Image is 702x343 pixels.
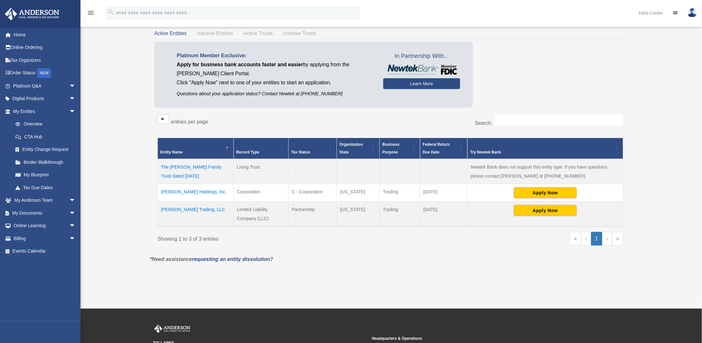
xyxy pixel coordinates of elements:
td: [US_STATE] [337,202,380,227]
a: My Entitiesarrow_drop_down [5,105,82,118]
span: arrow_drop_down [69,92,82,106]
td: [DATE] [420,202,467,227]
th: Record Type: Activate to sort [233,138,289,159]
a: requesting an entity dissolution [192,256,270,262]
a: Digital Productsarrow_drop_down [5,92,85,105]
i: search [108,9,115,16]
td: Corporation [233,184,289,202]
img: Anderson Advisors Platinum Portal [153,325,192,333]
td: [DATE] [420,184,467,202]
span: Active Trusts [243,31,273,36]
p: by applying from the [PERSON_NAME] Client Portal. [177,60,374,78]
div: Showing 1 to 3 of 3 entries [157,232,386,244]
td: Trading [380,202,420,227]
a: First [570,232,581,246]
td: C - Corporation [289,184,337,202]
div: Try Newtek Bank [470,148,613,156]
span: Tax Status [291,150,310,154]
a: Home [5,28,85,41]
th: Business Purpose: Activate to sort [380,138,420,159]
td: [PERSON_NAME] Trading, LLC [158,202,234,227]
td: Newtek Bank does not support this entity type. If you have questions please contact [PERSON_NAME]... [467,159,623,184]
span: arrow_drop_down [69,219,82,233]
span: Organization State [339,142,363,154]
th: Try Newtek Bank : Activate to sort [467,138,623,159]
a: Entity Change Request [9,143,82,156]
span: Apply for business bank accounts faster and easier [177,62,303,67]
span: arrow_drop_down [69,232,82,245]
td: The [PERSON_NAME] Family Trust dated [DATE] [158,159,234,184]
div: NEW [37,68,51,78]
img: User Pic [688,8,697,17]
a: Events Calendar [5,245,85,258]
a: Last [612,232,623,246]
span: Business Purpose [382,142,399,154]
em: *Need assistance ? [150,256,273,262]
a: menu [87,11,95,17]
p: Click "Apply Now" next to one of your entities to start an application. [177,78,374,87]
a: Online Ordering [5,41,85,54]
span: Entity Name [160,150,183,154]
a: Binder Walkthrough [9,156,82,169]
a: Tax Organizers [5,54,85,67]
td: Living Trust [233,159,289,184]
a: My Anderson Teamarrow_drop_down [5,194,85,207]
span: arrow_drop_down [69,207,82,220]
td: Trading [380,184,420,202]
td: Limited Liability Company (LLC) [233,202,289,227]
td: Partnership [289,202,337,227]
td: [US_STATE] [337,184,380,202]
th: Entity Name: Activate to invert sorting [158,138,234,159]
a: CTA Hub [9,130,82,143]
p: Questions about your application status? Contact Newtek at [PHONE_NUMBER] [177,90,374,98]
a: Billingarrow_drop_down [5,232,85,245]
p: Platinum Member Exclusive: [177,51,374,60]
span: Active Entities [154,31,186,36]
th: Organization State: Activate to sort [337,138,380,159]
a: My Documentsarrow_drop_down [5,207,85,219]
label: Search: [475,120,493,126]
td: [PERSON_NAME] Holdings, Inc. [158,184,234,202]
img: Anderson Advisors Platinum Portal [3,8,61,20]
span: Record Type [236,150,260,154]
span: Inactive Entities [197,31,233,36]
a: Learn More [383,78,460,89]
button: Apply Now [514,205,577,216]
span: arrow_drop_down [69,105,82,118]
img: NewtekBankLogoSM.png [386,65,457,75]
a: Online Learningarrow_drop_down [5,219,85,232]
label: entries per page [171,119,208,125]
button: Apply Now [514,187,577,198]
i: menu [87,9,95,17]
a: 1 [591,232,602,246]
a: Tax Due Dates [9,181,82,194]
small: Headquarters & Operations [372,335,586,342]
a: Order StatusNEW [5,67,85,80]
a: Next [602,232,612,246]
span: arrow_drop_down [69,194,82,207]
span: Inactive Trusts [283,31,317,36]
a: My Blueprint [9,169,82,181]
span: arrow_drop_down [69,79,82,93]
a: Platinum Q&Aarrow_drop_down [5,79,85,92]
span: In Partnership With... [383,51,460,61]
th: Federal Return Due Date: Activate to sort [420,138,467,159]
span: Federal Return Due Date [423,142,450,154]
a: Overview [9,118,79,131]
a: Previous [581,232,591,246]
th: Tax Status: Activate to sort [289,138,337,159]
